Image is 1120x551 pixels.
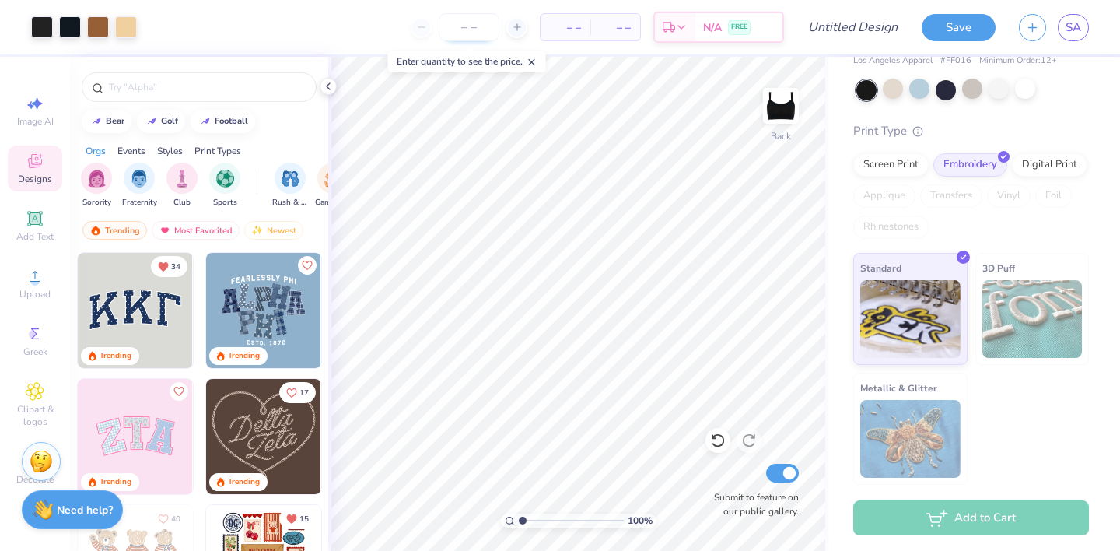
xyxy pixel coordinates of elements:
span: Game Day [315,197,351,209]
button: filter button [315,163,351,209]
span: Minimum Order: 12 + [979,54,1057,68]
span: Los Angeles Apparel [853,54,933,68]
div: filter for Sorority [81,163,112,209]
img: ead2b24a-117b-4488-9b34-c08fd5176a7b [320,379,436,494]
img: trending.gif [89,225,102,236]
input: – – [439,13,499,41]
img: Standard [860,280,961,358]
strong: Need help? [57,503,113,518]
div: golf [161,117,178,125]
input: Try "Alpha" [107,79,306,95]
div: filter for Club [166,163,198,209]
span: Fraternity [122,197,157,209]
img: Sports Image [216,170,234,188]
button: filter button [272,163,308,209]
div: Trending [228,350,260,362]
div: Rhinestones [853,216,929,239]
img: Club Image [173,170,191,188]
span: Image AI [17,115,54,128]
button: Like [151,508,187,529]
span: Clipart & logos [8,403,62,428]
span: SA [1066,19,1081,37]
span: Metallic & Glitter [860,380,937,396]
img: edfb13fc-0e43-44eb-bea2-bf7fc0dd67f9 [192,253,307,368]
button: filter button [166,163,198,209]
span: FREE [731,22,747,33]
img: 12710c6a-dcc0-49ce-8688-7fe8d5f96fe2 [206,379,321,494]
div: Screen Print [853,153,929,177]
button: Unlike [279,508,316,529]
img: 5a4b4175-9e88-49c8-8a23-26d96782ddc6 [206,253,321,368]
div: Embroidery [933,153,1007,177]
span: – – [600,19,631,36]
button: Like [279,382,316,403]
button: Save [922,14,996,41]
span: 40 [171,515,180,523]
button: filter button [122,163,157,209]
span: # FF016 [940,54,971,68]
div: Trending [228,476,260,488]
span: 100 % [628,514,653,528]
img: Back [765,90,796,121]
button: football [191,110,255,133]
img: trend_line.gif [145,117,158,126]
div: Newest [244,221,303,240]
span: Designs [18,173,52,185]
span: Sorority [82,197,111,209]
div: Print Type [853,122,1089,140]
button: Unlike [151,256,187,277]
div: Most Favorited [152,221,240,240]
span: Club [173,197,191,209]
div: Orgs [86,144,106,158]
span: Rush & Bid [272,197,308,209]
span: 15 [299,515,309,523]
label: Submit to feature on our public gallery. [705,490,799,518]
div: bear [106,117,124,125]
img: 9980f5e8-e6a1-4b4a-8839-2b0e9349023c [78,379,193,494]
div: Applique [853,184,915,208]
img: 3b9aba4f-e317-4aa7-a679-c95a879539bd [78,253,193,368]
div: filter for Fraternity [122,163,157,209]
div: Vinyl [987,184,1031,208]
div: Enter quantity to see the price. [388,51,546,72]
span: Add Text [16,230,54,243]
img: Metallic & Glitter [860,400,961,478]
span: N/A [703,19,722,36]
div: filter for Game Day [315,163,351,209]
button: golf [137,110,185,133]
div: Digital Print [1012,153,1087,177]
button: filter button [81,163,112,209]
span: 34 [171,263,180,271]
span: Standard [860,260,901,276]
img: trend_line.gif [199,117,212,126]
img: most_fav.gif [159,225,171,236]
div: Trending [82,221,147,240]
div: Foil [1035,184,1072,208]
div: Trending [100,350,131,362]
a: SA [1058,14,1089,41]
img: trend_line.gif [90,117,103,126]
div: Print Types [194,144,241,158]
img: Rush & Bid Image [282,170,299,188]
span: 3D Puff [982,260,1015,276]
span: Upload [19,288,51,300]
div: Styles [157,144,183,158]
img: 5ee11766-d822-42f5-ad4e-763472bf8dcf [192,379,307,494]
img: 3D Puff [982,280,1083,358]
img: Sorority Image [88,170,106,188]
button: filter button [209,163,240,209]
img: Game Day Image [324,170,342,188]
button: bear [82,110,131,133]
img: a3f22b06-4ee5-423c-930f-667ff9442f68 [320,253,436,368]
span: Sports [213,197,237,209]
span: 17 [299,389,309,397]
div: filter for Sports [209,163,240,209]
div: Back [771,129,791,143]
span: Decorate [16,473,54,486]
div: Events [117,144,145,158]
div: Trending [100,476,131,488]
div: football [215,117,248,125]
button: Like [170,382,188,401]
input: Untitled Design [796,12,910,43]
span: – – [550,19,581,36]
